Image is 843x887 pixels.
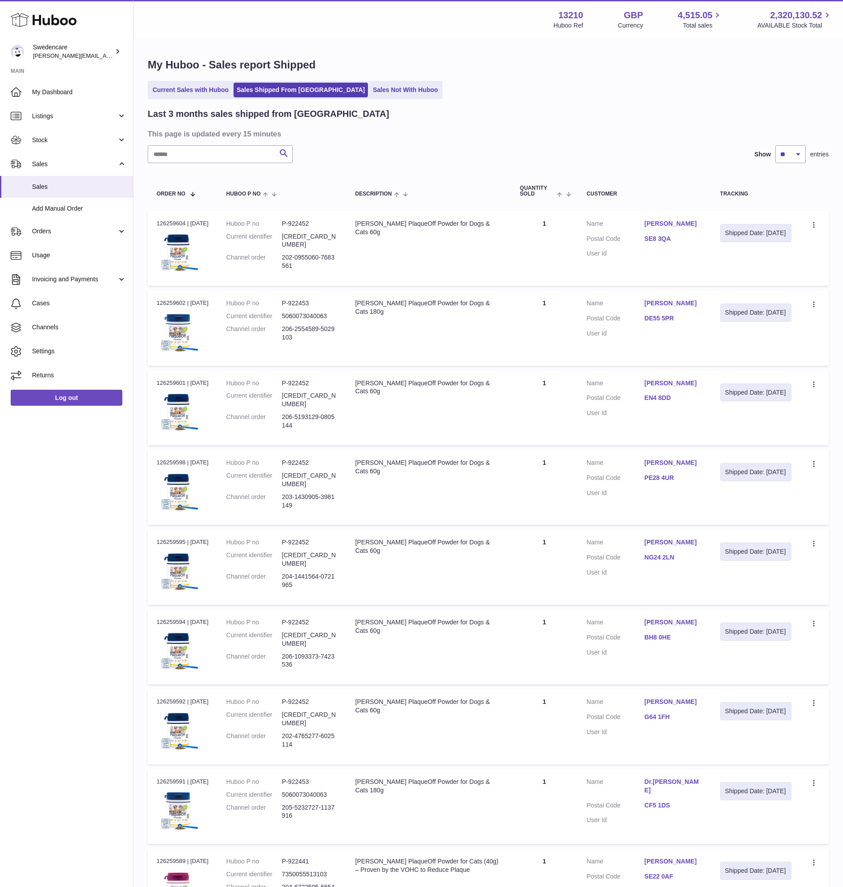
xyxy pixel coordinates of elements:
[355,191,392,197] span: Description
[645,633,702,642] a: BH8 0HE
[282,459,338,467] dd: P-922452
[645,379,702,388] a: [PERSON_NAME]
[645,220,702,228] a: [PERSON_NAME]
[355,379,502,396] div: [PERSON_NAME] PlaqueOff Powder for Dogs & Cats 60g
[157,379,209,387] div: 126259601 | [DATE]
[282,325,338,342] dd: 206-2554589-5029103
[226,698,282,706] dt: Huboo P no
[282,493,338,510] dd: 203-1430905-3981149
[148,108,389,120] h2: Last 3 months sales shipped from [GEOGRAPHIC_DATA]
[157,698,209,706] div: 126259592 | [DATE]
[587,249,645,258] dt: User Id
[587,538,645,549] dt: Name
[226,493,282,510] dt: Channel order
[157,549,201,594] img: $_57.JPG
[355,538,502,555] div: [PERSON_NAME] PlaqueOff Powder for Dogs & Cats 60g
[282,471,338,488] dd: [CREDIT_CARD_NUMBER]
[587,235,645,245] dt: Postal Code
[157,191,186,197] span: Order No
[757,21,832,30] span: AVAILABLE Stock Total
[511,689,578,764] td: 1
[587,648,645,657] dt: User Id
[32,183,126,191] span: Sales
[553,21,583,30] div: Huboo Ref
[282,538,338,547] dd: P-922452
[32,112,117,120] span: Listings
[725,547,787,556] div: Shipped Date: [DATE]
[355,698,502,715] div: [PERSON_NAME] PlaqueOff Powder for Dogs & Cats 60g
[754,150,771,159] label: Show
[157,788,201,833] img: $_57.JPG
[511,769,578,844] td: 1
[355,459,502,475] div: [PERSON_NAME] PlaqueOff Powder for Dogs & Cats 60g
[157,470,201,514] img: $_57.JPG
[282,379,338,388] dd: P-922452
[226,471,282,488] dt: Current identifier
[645,235,702,243] a: SE8 3QA
[725,707,787,715] div: Shipped Date: [DATE]
[157,857,209,865] div: 126259589 | [DATE]
[226,652,282,669] dt: Channel order
[226,538,282,547] dt: Huboo P no
[725,308,787,317] div: Shipped Date: [DATE]
[645,459,702,467] a: [PERSON_NAME]
[226,803,282,820] dt: Channel order
[355,618,502,635] div: [PERSON_NAME] PlaqueOff Powder for Dogs & Cats 60g
[587,299,645,310] dt: Name
[32,88,126,96] span: My Dashboard
[587,409,645,417] dt: User Id
[282,220,338,228] dd: P-922452
[226,711,282,727] dt: Current identifier
[587,801,645,812] dt: Postal Code
[226,392,282,408] dt: Current identifier
[282,392,338,408] dd: [CREDIT_CARD_NUMBER]
[226,618,282,627] dt: Huboo P no
[157,538,209,546] div: 126259595 | [DATE]
[226,778,282,786] dt: Huboo P no
[282,698,338,706] dd: P-922452
[282,711,338,727] dd: [CREDIT_CARD_NUMBER]
[587,618,645,629] dt: Name
[282,870,338,879] dd: 7350055513103
[33,52,226,59] span: [PERSON_NAME][EMAIL_ADDRESS][PERSON_NAME][DOMAIN_NAME]
[282,413,338,430] dd: 206-5193129-0805144
[32,371,126,380] span: Returns
[226,232,282,249] dt: Current identifier
[32,347,126,356] span: Settings
[226,325,282,342] dt: Channel order
[587,474,645,484] dt: Postal Code
[32,323,126,332] span: Channels
[511,450,578,525] td: 1
[587,553,645,564] dt: Postal Code
[810,150,829,159] span: entries
[725,787,787,795] div: Shipped Date: [DATE]
[282,778,338,786] dd: P-922453
[645,553,702,562] a: NG24 2LN
[720,191,791,197] div: Tracking
[282,253,338,270] dd: 202-0955060-7683561
[587,394,645,404] dt: Postal Code
[11,390,122,406] a: Log out
[587,379,645,390] dt: Name
[32,251,126,260] span: Usage
[282,791,338,799] dd: 5060073040063
[587,778,645,797] dt: Name
[370,83,441,97] a: Sales Not With Huboo
[11,45,24,58] img: daniel.corbridge@swedencare.co.uk
[355,778,502,795] div: [PERSON_NAME] PlaqueOff Powder for Dogs & Cats 180g
[282,803,338,820] dd: 205-5232727-1137916
[587,872,645,883] dt: Postal Code
[725,627,787,636] div: Shipped Date: [DATE]
[645,778,702,795] a: Dr.[PERSON_NAME]
[234,83,368,97] a: Sales Shipped From [GEOGRAPHIC_DATA]
[645,474,702,482] a: PE28 4UR
[149,83,232,97] a: Current Sales with Huboo
[32,299,126,308] span: Cases
[757,9,832,30] a: 2,320,130.52 AVAILABLE Stock Total
[32,275,117,284] span: Invoicing and Payments
[770,9,822,21] span: 2,320,130.52
[226,312,282,320] dt: Current identifier
[282,232,338,249] dd: [CREDIT_CARD_NUMBER]
[645,618,702,627] a: [PERSON_NAME]
[226,732,282,749] dt: Channel order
